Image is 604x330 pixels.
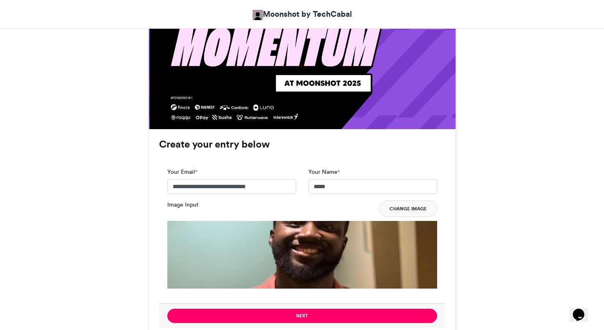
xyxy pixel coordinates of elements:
[253,10,263,20] img: Moonshot by TechCabal
[308,168,340,176] label: Your Name
[379,200,437,217] button: Change Image
[167,309,437,323] button: Next
[159,139,445,149] h3: Create your entry below
[570,297,596,322] iframe: chat widget
[167,200,198,209] label: Image Input
[167,168,197,176] label: Your Email
[253,8,352,20] a: Moonshot by TechCabal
